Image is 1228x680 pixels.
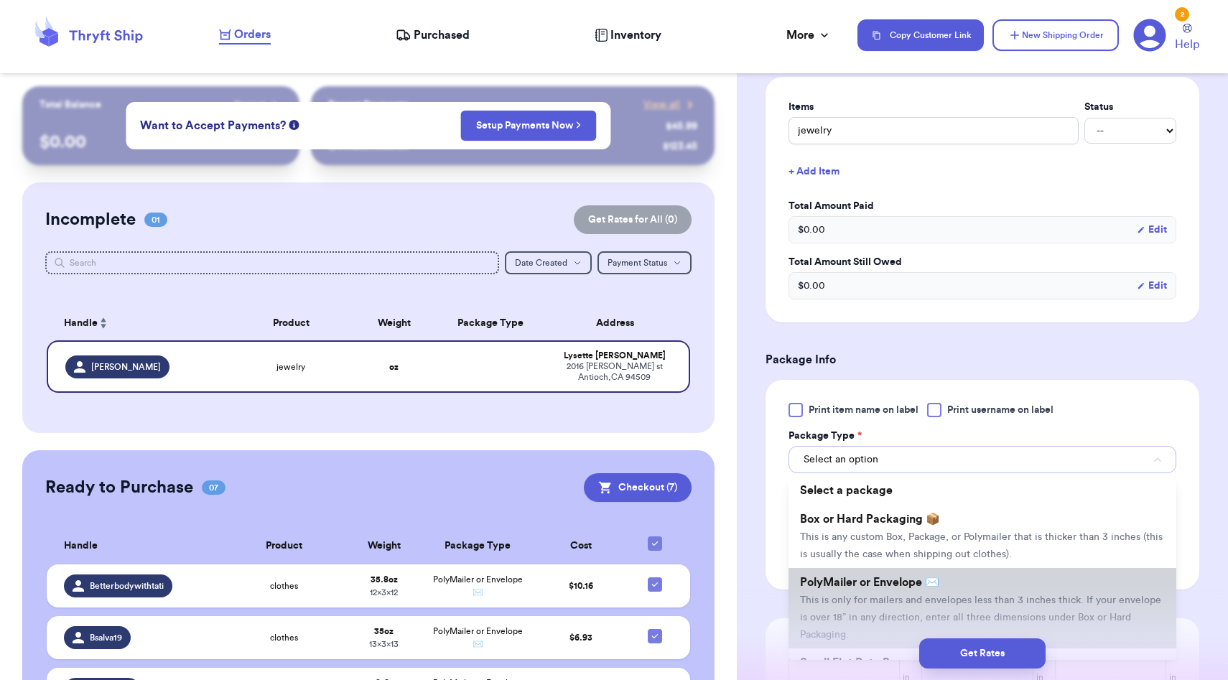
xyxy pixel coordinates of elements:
[1137,223,1167,237] button: Edit
[202,480,225,495] span: 07
[1175,7,1189,22] div: 2
[476,118,582,133] a: Setup Payments Now
[219,26,271,45] a: Orders
[804,452,878,467] span: Select an option
[45,476,193,499] h2: Ready to Purchase
[234,26,271,43] span: Orders
[270,580,298,592] span: clothes
[800,513,940,525] span: Box or Hard Packaging 📦
[276,361,305,373] span: jewelry
[798,223,825,237] span: $ 0.00
[98,315,109,332] button: Sort ascending
[140,117,286,134] span: Want to Accept Payments?
[766,351,1199,368] h3: Package Info
[221,528,346,564] th: Product
[369,640,399,648] span: 13 x 3 x 13
[370,588,398,597] span: 12 x 3 x 12
[433,575,523,597] span: PolyMailer or Envelope ✉️
[234,98,282,112] a: Payout
[422,528,534,564] th: Package Type
[789,446,1176,473] button: Select an option
[1084,100,1176,114] label: Status
[1175,36,1199,53] span: Help
[595,27,661,44] a: Inventory
[461,111,597,141] button: Setup Payments Now
[809,403,918,417] span: Print item name on label
[663,139,697,154] div: $ 123.45
[347,528,422,564] th: Weight
[783,156,1182,187] button: + Add Item
[396,27,470,44] a: Purchased
[919,638,1046,669] button: Get Rates
[1175,24,1199,53] a: Help
[90,580,164,592] span: Betterbodywithtati
[643,98,680,112] span: View all
[947,403,1053,417] span: Print username on label
[414,27,470,44] span: Purchased
[64,539,98,554] span: Handle
[569,633,592,642] span: $ 6.93
[549,306,690,340] th: Address
[608,259,667,267] span: Payment Status
[234,98,265,112] span: Payout
[39,98,101,112] p: Total Balance
[574,205,692,234] button: Get Rates for All (0)
[1133,19,1166,52] a: 2
[800,595,1161,640] span: This is only for mailers and envelopes less than 3 inches thick. If your envelope is over 18” in ...
[355,306,433,340] th: Weight
[992,19,1119,51] button: New Shipping Order
[433,627,523,648] span: PolyMailer or Envelope ✉️
[534,528,628,564] th: Cost
[505,251,592,274] button: Date Created
[557,350,671,361] div: Lysette [PERSON_NAME]
[597,251,692,274] button: Payment Status
[800,532,1163,559] span: This is any custom Box, Package, or Polymailer that is thicker than 3 inches (this is usually the...
[789,199,1176,213] label: Total Amount Paid
[515,259,567,267] span: Date Created
[798,279,825,293] span: $ 0.00
[371,575,398,584] strong: 35.8 oz
[857,19,984,51] button: Copy Customer Link
[91,361,161,373] span: [PERSON_NAME]
[610,27,661,44] span: Inventory
[557,361,671,383] div: 2016 [PERSON_NAME] st Antioch , CA 94509
[643,98,697,112] a: View all
[270,632,298,643] span: clothes
[1137,279,1167,293] button: Edit
[789,100,1079,114] label: Items
[328,98,408,112] p: Recent Payments
[789,429,862,443] label: Package Type
[144,213,167,227] span: 01
[433,306,549,340] th: Package Type
[45,251,499,274] input: Search
[64,316,98,331] span: Handle
[584,473,692,502] button: Checkout (7)
[789,255,1176,269] label: Total Amount Still Owed
[389,363,399,371] strong: oz
[227,306,355,340] th: Product
[90,632,122,643] span: Bsalva19
[666,119,697,134] div: $ 45.99
[786,27,832,44] div: More
[39,131,282,154] p: $ 0.00
[374,627,394,635] strong: 35 oz
[569,582,593,590] span: $ 10.16
[800,485,893,496] span: Select a package
[45,208,136,231] h2: Incomplete
[800,577,939,588] span: PolyMailer or Envelope ✉️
